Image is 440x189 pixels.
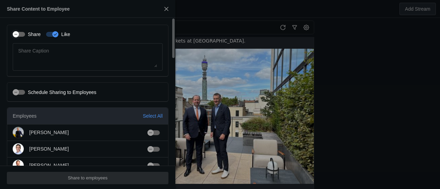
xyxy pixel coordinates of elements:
[13,113,36,119] span: Employees
[58,31,70,38] label: Like
[7,5,70,12] div: Share Content to Employee
[13,160,24,171] img: cache
[29,145,69,152] div: [PERSON_NAME]
[29,129,69,136] div: [PERSON_NAME]
[25,89,96,96] label: Schedule Sharing to Employees
[143,113,163,119] div: Select All
[13,143,24,154] img: cache
[18,47,49,55] mat-label: Share Caption
[13,127,24,138] img: cache
[29,162,69,169] div: [PERSON_NAME]
[25,31,41,38] label: Share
